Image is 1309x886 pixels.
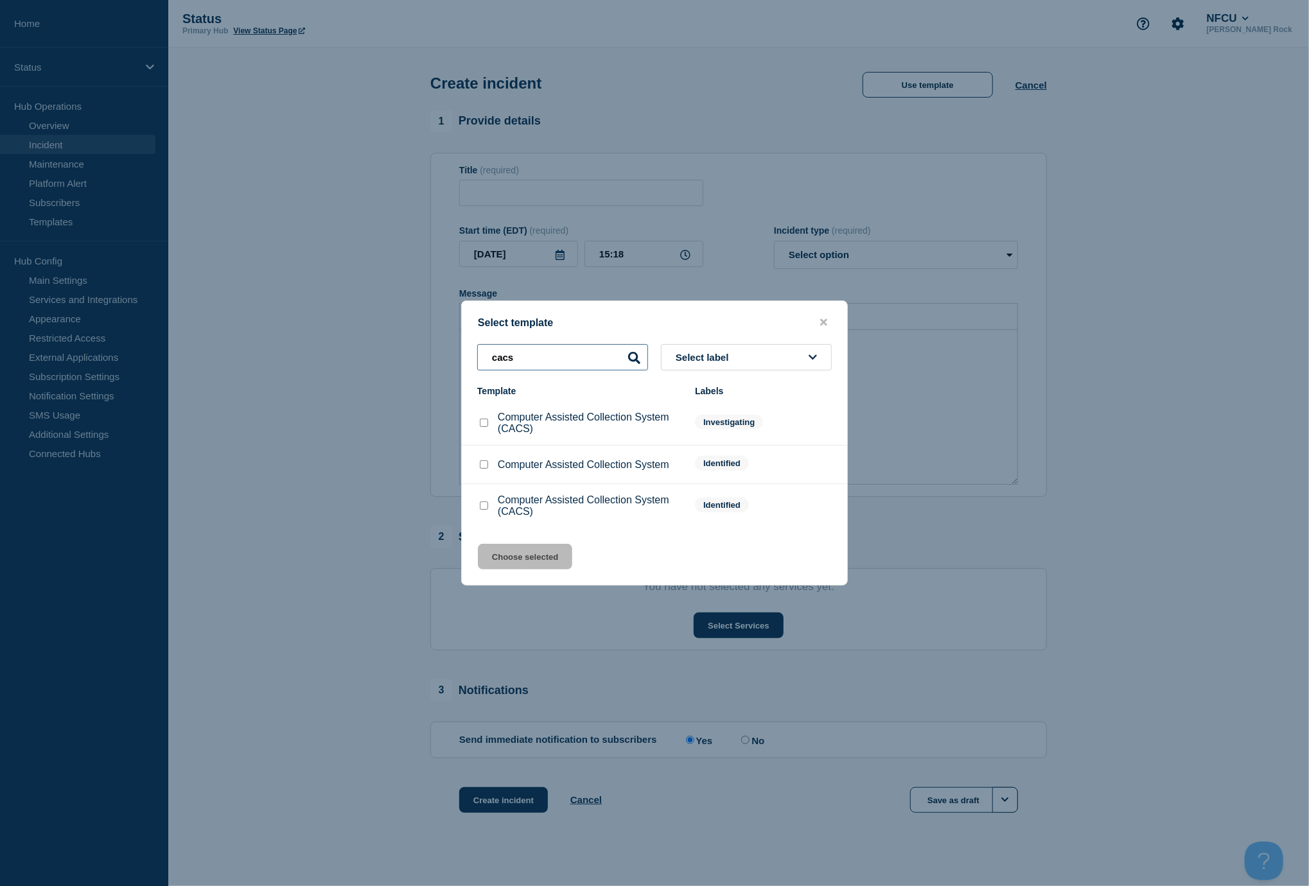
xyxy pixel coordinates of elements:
span: Select label [676,352,734,363]
p: Computer Assisted Collection System [498,459,669,471]
span: Identified [695,456,749,471]
button: Choose selected [478,544,572,569]
input: Computer Assisted Collection System (CACS) checkbox [480,419,488,427]
span: Investigating [695,415,763,430]
span: Identified [695,498,749,512]
input: Computer Assisted Collection System (CACS) checkbox [480,501,488,510]
button: close button [816,317,831,329]
p: Computer Assisted Collection System (CACS) [498,494,682,517]
p: Computer Assisted Collection System (CACS) [498,412,682,435]
button: Select label [661,344,832,370]
div: Select template [462,317,847,329]
div: Template [477,386,682,396]
div: Labels [695,386,832,396]
input: Computer Assisted Collection System checkbox [480,460,488,469]
input: Search templates & labels [477,344,648,370]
